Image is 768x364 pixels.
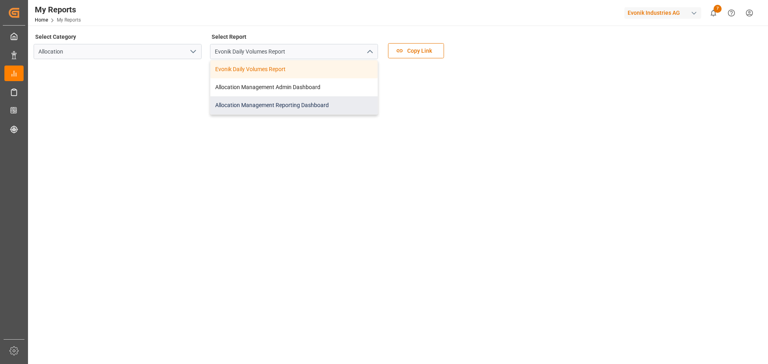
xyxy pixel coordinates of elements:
[363,46,375,58] button: close menu
[403,47,436,55] span: Copy Link
[722,4,740,22] button: Help Center
[210,60,378,78] div: Evonik Daily Volumes Report
[187,46,199,58] button: open menu
[714,5,722,13] span: 7
[35,4,81,16] div: My Reports
[624,5,704,20] button: Evonik Industries AG
[210,31,248,42] label: Select Report
[35,17,48,23] a: Home
[210,44,378,59] input: Type to search/select
[34,44,202,59] input: Type to search/select
[388,43,444,58] button: Copy Link
[34,31,77,42] label: Select Category
[624,7,701,19] div: Evonik Industries AG
[704,4,722,22] button: show 7 new notifications
[210,96,378,114] div: Allocation Management Reporting Dashboard
[210,78,378,96] div: Allocation Management Admin Dashboard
